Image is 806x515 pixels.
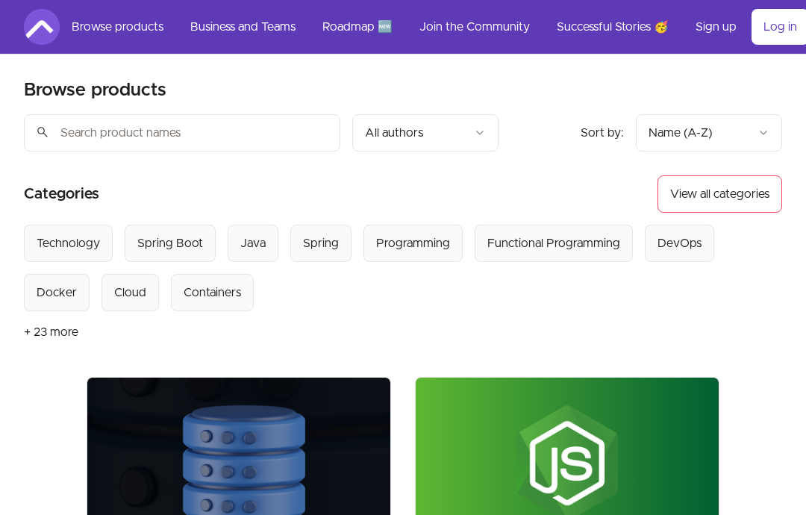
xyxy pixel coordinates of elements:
div: DevOps [657,234,702,252]
img: Amigoscode logo [24,9,60,45]
input: Search product names [24,114,340,152]
div: Spring Boot [137,234,203,252]
div: Functional Programming [487,234,620,252]
div: Cloud [114,284,146,302]
button: Product sort options [636,114,782,152]
h2: Categories [24,175,99,213]
button: Filter by author [352,114,499,152]
a: Browse products [60,9,175,45]
span: search [36,122,49,143]
a: Successful Stories 🥳 [545,9,681,45]
a: Business and Teams [178,9,307,45]
div: Technology [37,234,100,252]
button: View all categories [657,175,782,213]
div: Java [240,234,266,252]
div: Docker [37,284,77,302]
a: Join the Community [407,9,542,45]
button: + 23 more [24,311,78,353]
a: Sign up [684,9,749,45]
div: Spring [303,234,339,252]
span: Sort by: [581,127,624,139]
div: Containers [184,284,241,302]
h2: Browse products [24,78,166,102]
div: Programming [376,234,450,252]
a: Roadmap 🆕 [310,9,404,45]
